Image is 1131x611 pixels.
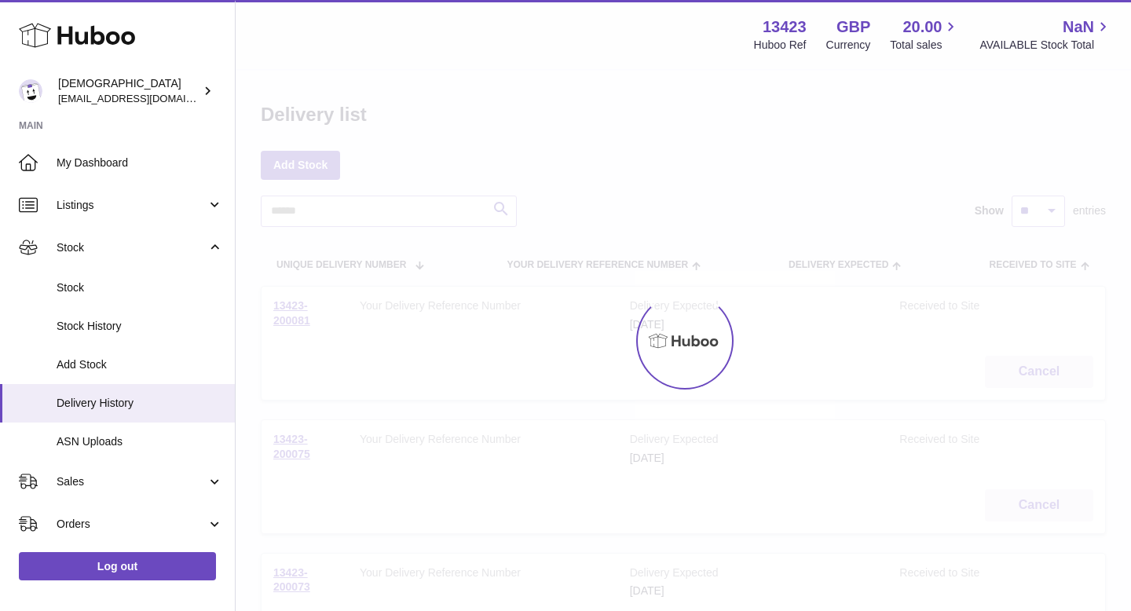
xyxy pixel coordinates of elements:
[57,240,207,255] span: Stock
[826,38,871,53] div: Currency
[57,155,223,170] span: My Dashboard
[57,396,223,411] span: Delivery History
[57,357,223,372] span: Add Stock
[58,92,231,104] span: [EMAIL_ADDRESS][DOMAIN_NAME]
[979,38,1112,53] span: AVAILABLE Stock Total
[890,38,960,53] span: Total sales
[57,280,223,295] span: Stock
[19,79,42,103] img: olgazyuz@outlook.com
[1063,16,1094,38] span: NaN
[57,474,207,489] span: Sales
[763,16,807,38] strong: 13423
[58,76,199,106] div: [DEMOGRAPHIC_DATA]
[979,16,1112,53] a: NaN AVAILABLE Stock Total
[902,16,942,38] span: 20.00
[57,517,207,532] span: Orders
[57,198,207,213] span: Listings
[754,38,807,53] div: Huboo Ref
[890,16,960,53] a: 20.00 Total sales
[57,319,223,334] span: Stock History
[57,434,223,449] span: ASN Uploads
[836,16,870,38] strong: GBP
[19,552,216,580] a: Log out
